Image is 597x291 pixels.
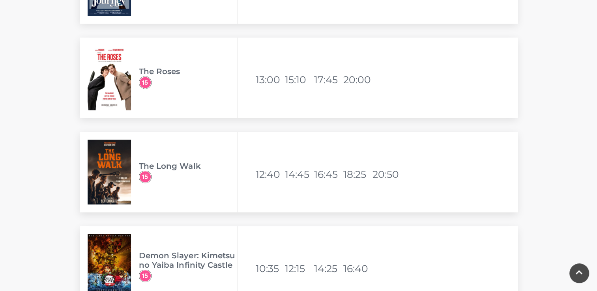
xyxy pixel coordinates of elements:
li: 10:35 [256,259,283,278]
li: 18:25 [343,164,371,183]
li: 12:40 [256,164,283,183]
li: 12:15 [285,259,313,278]
li: 14:25 [314,259,342,278]
h3: The Roses [139,67,238,76]
li: 14:45 [285,164,313,183]
li: 17:45 [314,70,342,89]
li: 15:10 [285,70,313,89]
h3: Demon Slayer: Kimetsu no Yaiba Infinity Castle [139,250,238,269]
li: 20:00 [343,70,371,89]
li: 16:45 [314,164,342,183]
li: 16:40 [343,259,371,278]
li: 13:00 [256,70,283,89]
h3: The Long Walk [139,161,238,170]
li: 20:50 [372,164,400,183]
